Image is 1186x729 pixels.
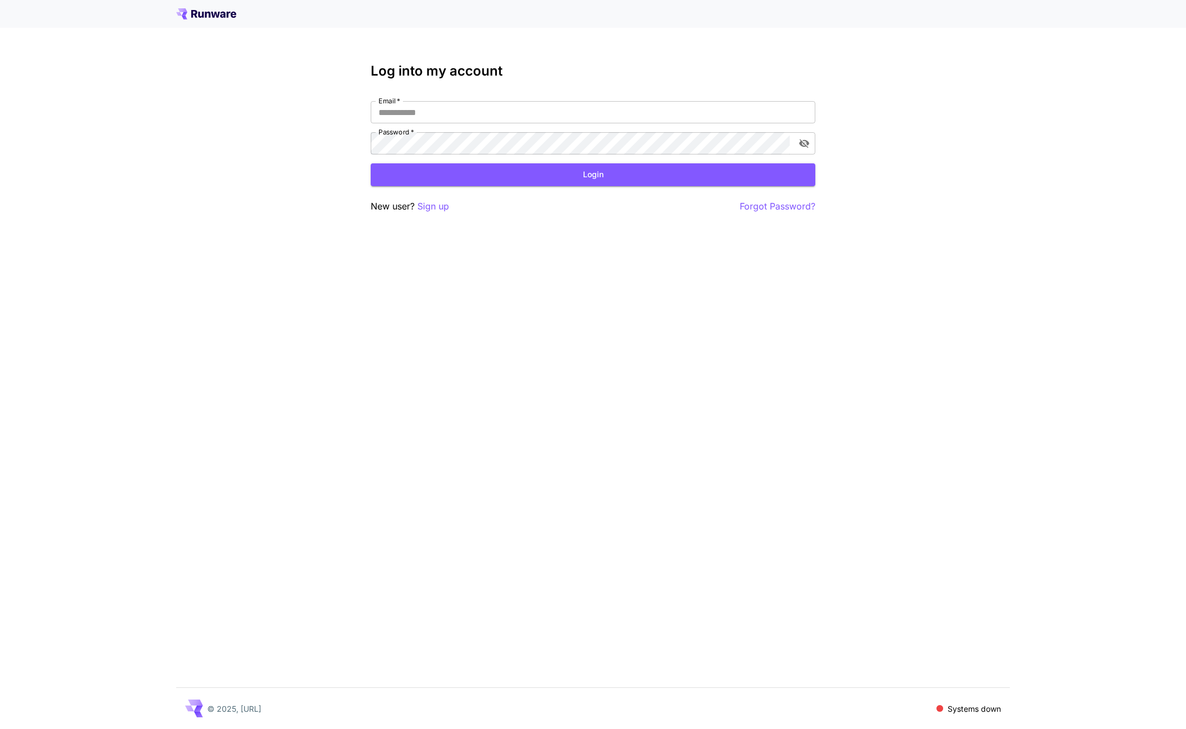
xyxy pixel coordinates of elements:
p: New user? [371,199,449,213]
label: Password [378,127,414,137]
button: toggle password visibility [794,133,814,153]
button: Forgot Password? [740,199,815,213]
p: Systems down [948,703,1001,715]
h3: Log into my account [371,63,815,79]
button: Sign up [417,199,449,213]
p: © 2025, [URL] [207,703,261,715]
button: Login [371,163,815,186]
label: Email [378,96,400,106]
